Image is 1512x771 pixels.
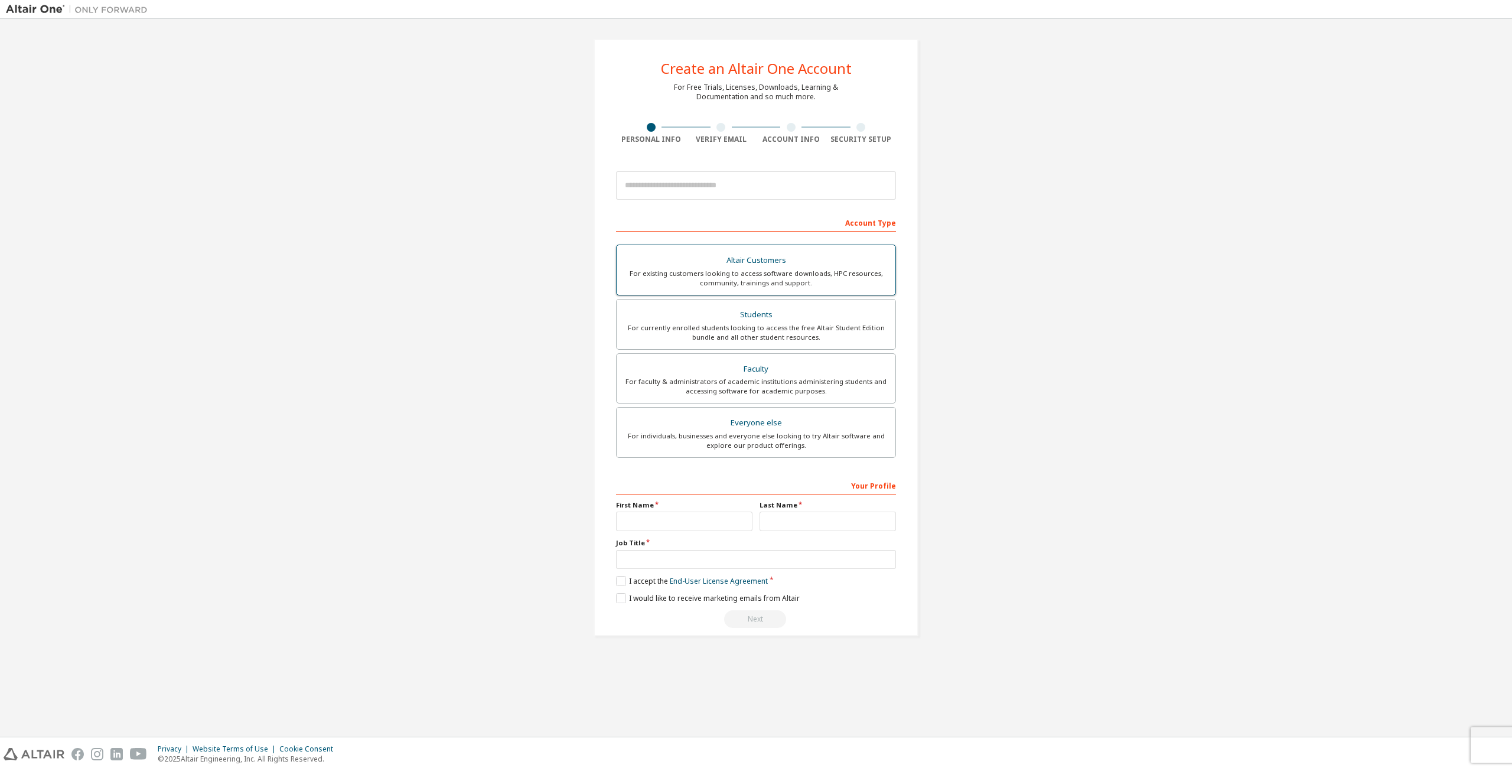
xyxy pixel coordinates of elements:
div: Read and acccept EULA to continue [616,610,896,628]
img: Altair One [6,4,154,15]
a: End-User License Agreement [670,576,768,586]
div: For Free Trials, Licenses, Downloads, Learning & Documentation and so much more. [674,83,838,102]
div: Students [624,307,888,323]
div: Security Setup [826,135,897,144]
label: First Name [616,500,752,510]
div: Website Terms of Use [193,744,279,754]
div: Account Info [756,135,826,144]
div: Personal Info [616,135,686,144]
div: Everyone else [624,415,888,431]
label: I accept the [616,576,768,586]
div: For existing customers looking to access software downloads, HPC resources, community, trainings ... [624,269,888,288]
div: Cookie Consent [279,744,340,754]
label: Job Title [616,538,896,548]
img: youtube.svg [130,748,147,760]
img: altair_logo.svg [4,748,64,760]
label: I would like to receive marketing emails from Altair [616,593,800,603]
div: For faculty & administrators of academic institutions administering students and accessing softwa... [624,377,888,396]
img: instagram.svg [91,748,103,760]
label: Last Name [760,500,896,510]
div: Privacy [158,744,193,754]
img: facebook.svg [71,748,84,760]
div: Your Profile [616,476,896,495]
div: Create an Altair One Account [661,61,852,76]
img: linkedin.svg [110,748,123,760]
div: For individuals, businesses and everyone else looking to try Altair software and explore our prod... [624,431,888,450]
div: Verify Email [686,135,757,144]
div: Account Type [616,213,896,232]
p: © 2025 Altair Engineering, Inc. All Rights Reserved. [158,754,340,764]
div: For currently enrolled students looking to access the free Altair Student Edition bundle and all ... [624,323,888,342]
div: Altair Customers [624,252,888,269]
div: Faculty [624,361,888,378]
